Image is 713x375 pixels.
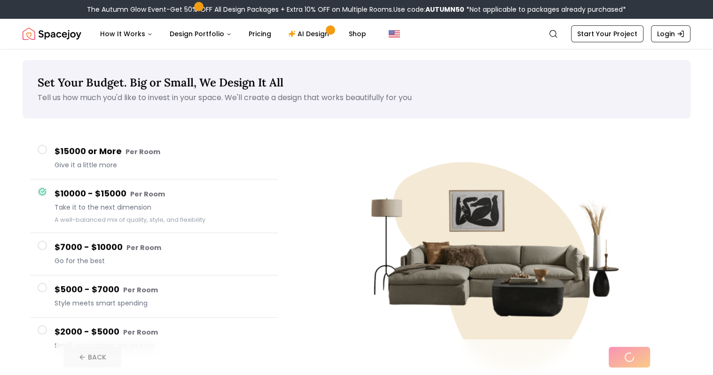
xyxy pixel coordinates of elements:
[23,24,81,43] img: Spacejoy Logo
[123,328,158,337] small: Per Room
[130,189,165,199] small: Per Room
[55,341,270,350] span: Small on numbers, big on style
[126,243,161,252] small: Per Room
[241,24,279,43] a: Pricing
[23,24,81,43] a: Spacejoy
[55,298,270,308] span: Style meets smart spending
[571,25,643,42] a: Start Your Project
[393,5,464,14] span: Use code:
[30,233,278,275] button: $7000 - $10000 Per RoomGo for the best
[30,275,278,318] button: $5000 - $7000 Per RoomStyle meets smart spending
[464,5,626,14] span: *Not applicable to packages already purchased*
[55,283,270,297] h4: $5000 - $7000
[651,25,690,42] a: Login
[389,28,400,39] img: United States
[30,318,278,359] button: $2000 - $5000 Per RoomSmall on numbers, big on style
[55,187,270,201] h4: $10000 - $15000
[55,203,270,212] span: Take it to the next dimension
[55,325,270,339] h4: $2000 - $5000
[93,24,374,43] nav: Main
[87,5,626,14] div: The Autumn Glow Event-Get 50% OFF All Design Packages + Extra 10% OFF on Multiple Rooms.
[55,216,205,224] small: A well-balanced mix of quality, style, and flexibility
[30,137,278,180] button: $15000 or More Per RoomGive it a little more
[38,75,283,90] span: Set Your Budget. Big or Small, We Design It All
[162,24,239,43] button: Design Portfolio
[55,145,270,158] h4: $15000 or More
[123,285,158,295] small: Per Room
[341,24,374,43] a: Shop
[55,256,270,266] span: Go for the best
[425,5,464,14] b: AUTUMN50
[281,24,339,43] a: AI Design
[30,180,278,233] button: $10000 - $15000 Per RoomTake it to the next dimensionA well-balanced mix of quality, style, and f...
[93,24,160,43] button: How It Works
[55,241,270,254] h4: $7000 - $10000
[125,147,160,156] small: Per Room
[23,19,690,49] nav: Global
[38,92,675,103] p: Tell us how much you'd like to invest in your space. We'll create a design that works beautifully...
[55,160,270,170] span: Give it a little more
